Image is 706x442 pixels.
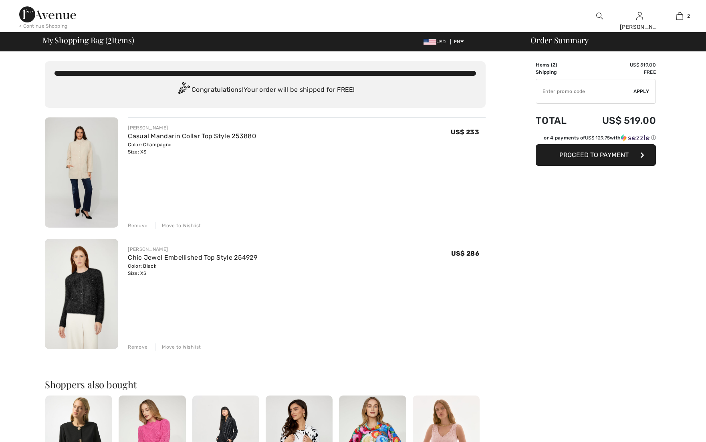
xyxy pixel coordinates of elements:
[451,250,479,257] span: US$ 286
[559,151,629,159] span: Proceed to Payment
[553,62,555,68] span: 2
[19,6,76,22] img: 1ère Avenue
[128,343,147,351] div: Remove
[155,222,201,229] div: Move to Wishlist
[521,36,701,44] div: Order Summary
[45,379,486,389] h2: Shoppers also bought
[128,262,257,277] div: Color: Black Size: XS
[536,107,580,134] td: Total
[687,12,690,20] span: 2
[621,134,650,141] img: Sezzle
[128,254,257,261] a: Chic Jewel Embellished Top Style 254929
[54,82,476,98] div: Congratulations! Your order will be shipped for FREE!
[660,11,699,21] a: 2
[175,82,192,98] img: Congratulation2.svg
[536,61,580,69] td: Items ( )
[636,12,643,20] a: Sign In
[536,134,656,144] div: or 4 payments ofUS$ 129.75withSezzle Click to learn more about Sezzle
[45,239,118,349] img: Chic Jewel Embellished Top Style 254929
[19,22,68,30] div: < Continue Shopping
[544,134,656,141] div: or 4 payments of with
[42,36,134,44] span: My Shopping Bag ( Items)
[108,34,112,44] span: 2
[128,124,256,131] div: [PERSON_NAME]
[454,39,464,44] span: EN
[580,69,656,76] td: Free
[580,107,656,134] td: US$ 519.00
[155,343,201,351] div: Move to Wishlist
[451,128,479,136] span: US$ 233
[636,11,643,21] img: My Info
[128,222,147,229] div: Remove
[128,132,256,140] a: Casual Mandarin Collar Top Style 253880
[620,23,659,31] div: [PERSON_NAME]
[536,144,656,166] button: Proceed to Payment
[585,135,610,141] span: US$ 129.75
[596,11,603,21] img: search the website
[128,141,256,155] div: Color: Champagne Size: XS
[536,69,580,76] td: Shipping
[128,246,257,253] div: [PERSON_NAME]
[424,39,449,44] span: USD
[536,79,633,103] input: Promo code
[580,61,656,69] td: US$ 519.00
[633,88,650,95] span: Apply
[676,11,683,21] img: My Bag
[424,39,436,45] img: US Dollar
[45,117,118,228] img: Casual Mandarin Collar Top Style 253880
